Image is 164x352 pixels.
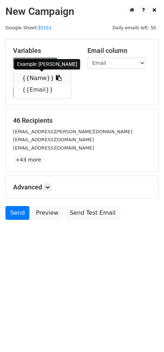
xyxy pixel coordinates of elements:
[13,117,151,125] h5: 46 Recipients
[5,5,159,18] h2: New Campaign
[13,72,71,84] a: {{Name}}
[38,25,52,30] a: 到101
[5,206,29,220] a: Send
[110,25,159,30] a: Daily emails left: 50
[13,47,77,55] h5: Variables
[13,137,94,142] small: [EMAIL_ADDRESS][DOMAIN_NAME]
[13,155,44,164] a: +43 more
[13,58,57,69] a: Copy/paste...
[13,84,71,96] a: {{Email}}
[13,145,94,151] small: [EMAIL_ADDRESS][DOMAIN_NAME]
[31,206,63,220] a: Preview
[65,206,120,220] a: Send Test Email
[14,59,80,70] div: Example: [PERSON_NAME]
[13,129,132,134] small: [EMAIL_ADDRESS][PERSON_NAME][DOMAIN_NAME]
[128,317,164,352] iframe: Chat Widget
[110,24,159,32] span: Daily emails left: 50
[13,183,151,191] h5: Advanced
[5,25,52,30] small: Google Sheet:
[87,47,151,55] h5: Email column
